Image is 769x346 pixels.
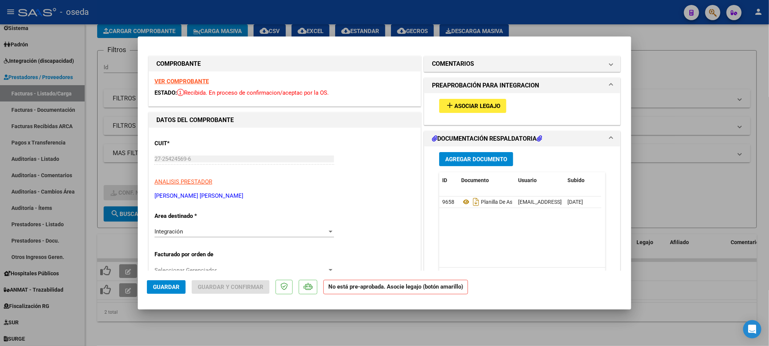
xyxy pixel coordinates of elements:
[154,178,212,185] span: ANALISIS PRESTADOR
[454,103,500,110] span: Asociar Legajo
[154,250,233,259] p: Facturado por orden de
[432,59,474,68] h1: COMENTARIOS
[439,99,506,113] button: Asociar Legajo
[458,172,515,189] datatable-header-cell: Documento
[445,156,507,163] span: Agregar Documento
[153,284,180,290] span: Guardar
[424,93,620,125] div: PREAPROBACIÓN PARA INTEGRACION
[147,280,186,294] button: Guardar
[154,192,415,200] p: [PERSON_NAME] [PERSON_NAME]
[743,320,761,338] div: Open Intercom Messenger
[432,81,539,90] h1: PREAPROBACIÓN PARA INTEGRACION
[323,280,468,295] strong: No está pre-aprobada. Asocie legajo (botón amarillo)
[156,116,234,124] strong: DATOS DEL COMPROBANTE
[442,199,454,205] span: 9658
[471,196,481,208] i: Descargar documento
[567,177,585,183] span: Subido
[424,78,620,93] mat-expansion-panel-header: PREAPROBACIÓN PARA INTEGRACION
[439,152,513,166] button: Agregar Documento
[445,101,454,110] mat-icon: add
[154,139,233,148] p: CUIT
[154,89,177,96] span: ESTADO:
[439,172,458,189] datatable-header-cell: ID
[154,212,233,221] p: Area destinado *
[567,199,583,205] span: [DATE]
[461,199,572,205] span: Planilla De Asistencia Septiembre 2025
[439,268,605,287] div: 1 total
[424,146,620,304] div: DOCUMENTACIÓN RESPALDATORIA
[518,199,647,205] span: [EMAIL_ADDRESS][DOMAIN_NAME] - [PERSON_NAME]
[442,177,447,183] span: ID
[154,267,327,274] span: Seleccionar Gerenciador
[424,131,620,146] mat-expansion-panel-header: DOCUMENTACIÓN RESPALDATORIA
[177,89,329,96] span: Recibida. En proceso de confirmacion/aceptac por la OS.
[192,280,269,294] button: Guardar y Confirmar
[432,134,542,143] h1: DOCUMENTACIÓN RESPALDATORIA
[461,177,489,183] span: Documento
[154,228,183,235] span: Integración
[156,60,201,67] strong: COMPROBANTE
[424,56,620,71] mat-expansion-panel-header: COMENTARIOS
[154,78,209,85] a: VER COMPROBANTE
[515,172,564,189] datatable-header-cell: Usuario
[518,177,537,183] span: Usuario
[198,284,263,290] span: Guardar y Confirmar
[564,172,602,189] datatable-header-cell: Subido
